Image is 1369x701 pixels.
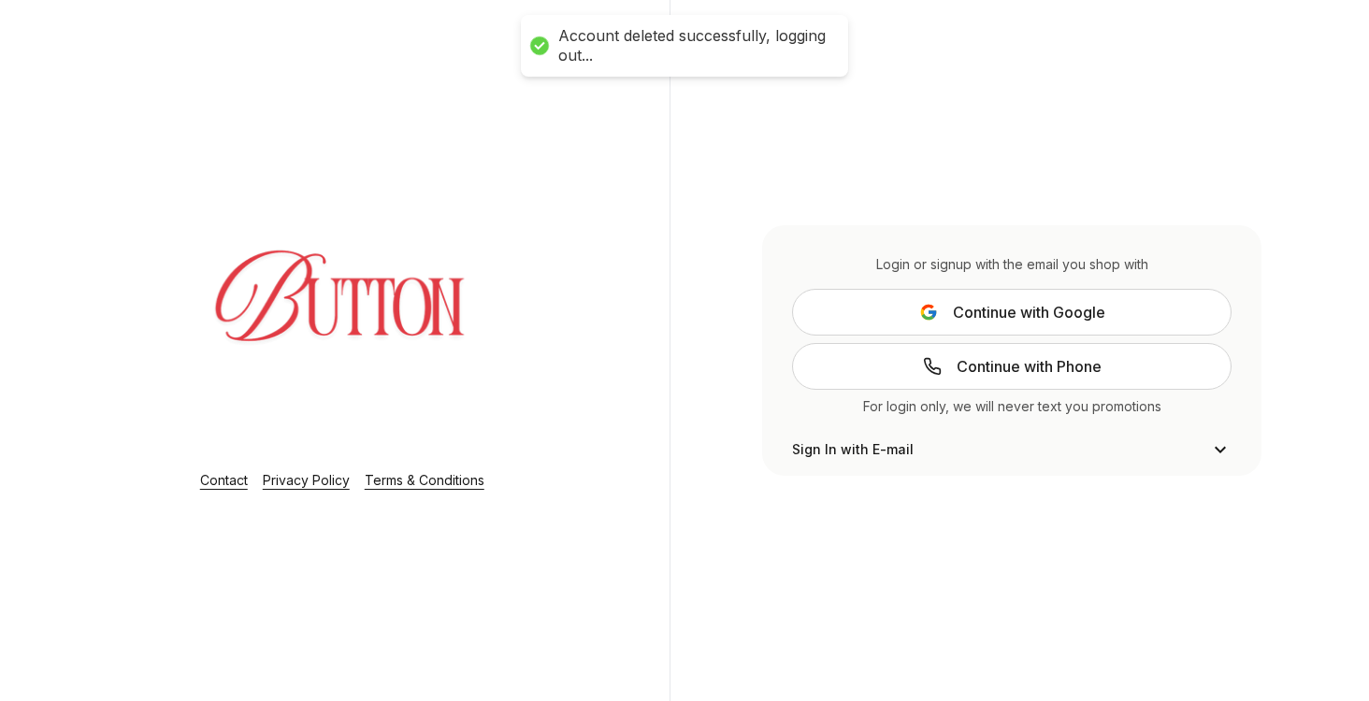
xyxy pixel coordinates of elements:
span: Sign In with E-mail [792,440,914,459]
a: Privacy Policy [263,472,350,488]
button: Continue with Google [792,289,1232,336]
a: Continue with Phone [792,343,1232,390]
button: Sign In with E-mail [792,438,1232,461]
a: Terms & Conditions [365,472,484,488]
div: Login or signup with the email you shop with [792,255,1232,274]
a: Contact [200,472,248,488]
img: Login Layout Image [163,181,522,449]
span: Continue with Google [953,301,1105,323]
span: Continue with Phone [957,355,1102,378]
div: For login only, we will never text you promotions [792,397,1232,416]
div: Account deleted successfully, logging out... [558,26,829,65]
